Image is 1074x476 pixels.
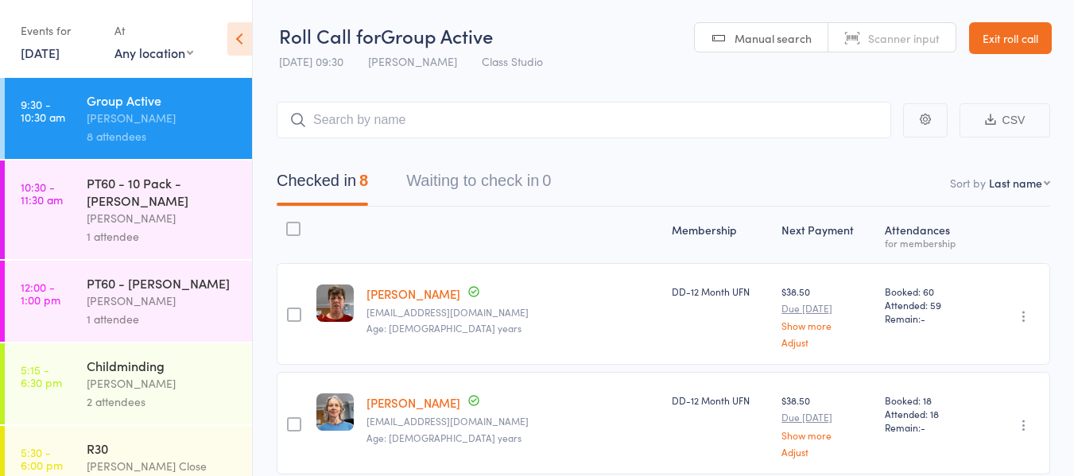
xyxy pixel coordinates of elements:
[775,214,878,256] div: Next Payment
[781,430,872,440] a: Show more
[5,161,252,259] a: 10:30 -11:30 amPT60 - 10 Pack - [PERSON_NAME][PERSON_NAME]1 attendee
[885,284,973,298] span: Booked: 60
[921,420,925,434] span: -
[87,274,238,292] div: PT60 - [PERSON_NAME]
[672,284,769,298] div: DD-12 Month UFN
[781,337,872,347] a: Adjust
[406,164,551,206] button: Waiting to check in0
[781,447,872,457] a: Adjust
[885,312,973,325] span: Remain:
[87,109,238,127] div: [PERSON_NAME]
[87,127,238,145] div: 8 attendees
[878,214,979,256] div: Atten­dances
[21,17,99,44] div: Events for
[87,357,238,374] div: Childminding
[21,180,63,206] time: 10:30 - 11:30 am
[366,431,521,444] span: Age: [DEMOGRAPHIC_DATA] years
[885,407,973,420] span: Attended: 18
[781,393,872,456] div: $38.50
[366,394,460,411] a: [PERSON_NAME]
[87,374,238,393] div: [PERSON_NAME]
[21,281,60,306] time: 12:00 - 1:00 pm
[87,457,238,475] div: [PERSON_NAME] Close
[672,393,769,407] div: DD-12 Month UFN
[950,175,986,191] label: Sort by
[87,174,238,209] div: PT60 - 10 Pack - [PERSON_NAME]
[366,307,658,318] small: jenniffercullen@icloud.com
[989,175,1042,191] div: Last name
[885,298,973,312] span: Attended: 59
[921,312,925,325] span: -
[87,209,238,227] div: [PERSON_NAME]
[366,321,521,335] span: Age: [DEMOGRAPHIC_DATA] years
[960,103,1050,137] button: CSV
[735,30,812,46] span: Manual search
[868,30,940,46] span: Scanner input
[277,164,368,206] button: Checked in8
[316,393,354,431] img: image1742185230.png
[114,17,193,44] div: At
[279,22,381,48] span: Roll Call for
[87,393,238,411] div: 2 attendees
[316,284,354,322] img: image1741994569.png
[87,292,238,310] div: [PERSON_NAME]
[366,416,658,427] small: mandy.grant003@gmail.com
[114,44,193,61] div: Any location
[87,227,238,246] div: 1 attendee
[885,238,973,248] div: for membership
[542,172,551,189] div: 0
[359,172,368,189] div: 8
[87,310,238,328] div: 1 attendee
[665,214,775,256] div: Membership
[781,284,872,347] div: $38.50
[368,53,457,69] span: [PERSON_NAME]
[21,363,62,389] time: 5:15 - 6:30 pm
[21,44,60,61] a: [DATE]
[482,53,543,69] span: Class Studio
[969,22,1052,54] a: Exit roll call
[781,412,872,423] small: Due [DATE]
[87,91,238,109] div: Group Active
[5,261,252,342] a: 12:00 -1:00 pmPT60 - [PERSON_NAME][PERSON_NAME]1 attendee
[885,420,973,434] span: Remain:
[5,78,252,159] a: 9:30 -10:30 amGroup Active[PERSON_NAME]8 attendees
[277,102,891,138] input: Search by name
[87,439,238,457] div: R30
[21,98,65,123] time: 9:30 - 10:30 am
[781,303,872,314] small: Due [DATE]
[366,285,460,302] a: [PERSON_NAME]
[21,446,63,471] time: 5:30 - 6:00 pm
[279,53,343,69] span: [DATE] 09:30
[781,320,872,331] a: Show more
[381,22,493,48] span: Group Active
[5,343,252,424] a: 5:15 -6:30 pmChildminding[PERSON_NAME]2 attendees
[885,393,973,407] span: Booked: 18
